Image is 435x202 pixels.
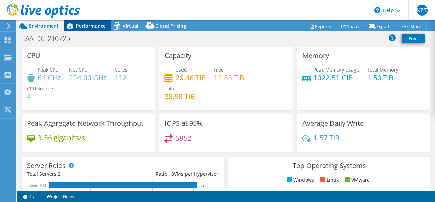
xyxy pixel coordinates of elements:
li: Windows [285,176,314,184]
span: Free [214,66,224,73]
a: 2 [18,192,39,201]
span: Cores [115,66,127,73]
span: Virtual [123,22,138,29]
h1: AA_DC_210725 [22,35,81,42]
a: Export [364,21,395,31]
span: Performance [76,22,106,29]
h4: 224.00 GHz [69,74,107,81]
span: CPU Sockets [27,85,54,92]
li: Linux [318,176,339,184]
text: Guest VM [29,183,46,188]
h4: 1.50 TiB [367,74,398,81]
h3: Capacity [164,52,191,59]
div: Ratio: VMs per Hypervisor [123,170,219,178]
h4: 64 GHz [38,74,61,81]
span: Net CPU [69,66,88,73]
span: 18 [169,171,174,177]
a: More [395,21,427,31]
h3: Memory [302,52,329,59]
h3: CPU [27,52,40,59]
h4: 26.46 TiB [175,74,206,81]
span: Peak Memory Usage [313,66,359,73]
h3: Peak Aggregate Network Throughput [27,120,143,127]
span: Environment [29,22,59,29]
h3: Server Roles [27,162,66,169]
a: Share [336,21,364,31]
h3: Top Operating Systems [233,162,425,169]
span: Peak CPU [38,66,59,73]
span: Cloud Pricing [155,22,186,29]
h4: 5852 [175,134,192,142]
h3: Average Daily Write [302,120,364,127]
a: Reports [304,21,336,31]
h3: IOPS at 95% [164,120,203,127]
span: Total [164,85,176,92]
h4: 38.98 TiB [164,93,195,100]
h4: 1.57 TiB [313,134,340,141]
h4: 12.53 TiB [214,74,244,81]
span: KZT [417,5,428,16]
a: Print [402,34,425,43]
span: Used [175,66,187,73]
h4: 3.56 gigabits/s [38,134,85,141]
span: 2 [58,171,60,177]
h4: 1022.51 GiB [313,74,359,81]
li: VMware [343,176,370,184]
span: Total Memory [367,66,398,73]
svg: \n [374,7,380,13]
div: Total Servers: [27,170,123,178]
a: Project Notes [39,192,79,201]
text: 36 [201,184,204,187]
h4: 112 [115,74,127,81]
h4: 4 [27,93,54,100]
